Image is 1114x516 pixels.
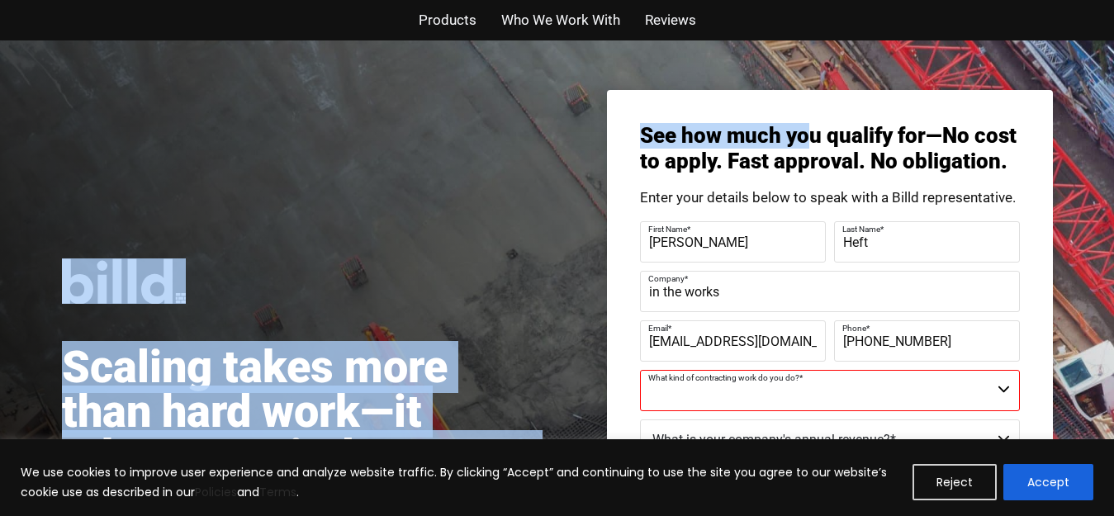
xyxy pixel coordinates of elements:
[648,274,685,283] span: Company
[195,484,237,500] a: Policies
[640,191,1020,205] p: Enter your details below to speak with a Billd representative.
[21,462,900,502] p: We use cookies to improve user experience and analyze website traffic. By clicking “Accept” and c...
[645,8,696,32] a: Reviews
[842,225,880,234] span: Last Name
[648,324,668,333] span: Email
[501,8,620,32] a: Who We Work With
[648,225,687,234] span: First Name
[419,8,476,32] a: Products
[640,123,1020,174] h3: See how much you qualify for—No cost to apply. Fast approval. No obligation.
[842,324,866,333] span: Phone
[259,484,296,500] a: Terms
[913,464,997,500] button: Reject
[1003,464,1093,500] button: Accept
